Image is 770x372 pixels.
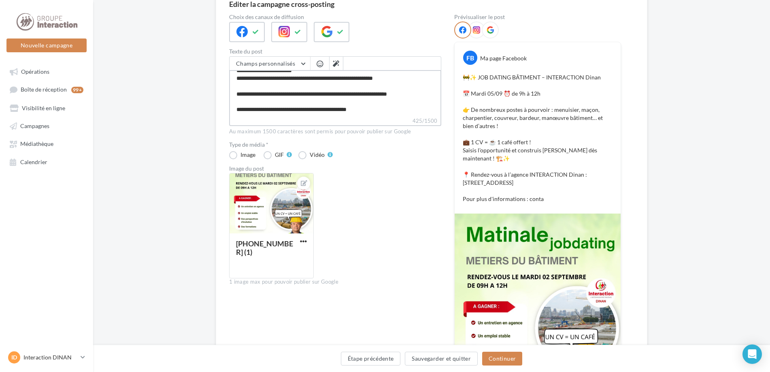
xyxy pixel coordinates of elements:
[463,73,613,203] p: 🚧✨ JOB DATING BÂTIMENT – INTERACTION Dinan 📅 Mardi 05/09 ⏰ de 9h à 12h 👉 De nombreux postes à pou...
[20,141,53,148] span: Médiathèque
[5,64,88,79] a: Opérations
[229,166,441,171] div: Image du post
[5,154,88,169] a: Calendrier
[229,128,441,135] div: Au maximum 1500 caractères sont permis pour pouvoir publier sur Google
[21,68,49,75] span: Opérations
[22,105,65,111] span: Visibilité en ligne
[20,122,49,129] span: Campagnes
[21,86,67,93] span: Boîte de réception
[275,152,284,158] div: GIF
[5,100,88,115] a: Visibilité en ligne
[20,158,47,165] span: Calendrier
[6,38,87,52] button: Nouvelle campagne
[310,152,325,158] div: Vidéo
[463,51,477,65] div: FB
[341,352,401,366] button: Étape précédente
[6,350,87,365] a: ID Interaction DINAN
[5,82,88,97] a: Boîte de réception99+
[236,60,295,67] span: Champs personnalisés
[229,117,441,126] label: 425/1500
[5,136,88,151] a: Médiathèque
[230,57,310,71] button: Champs personnalisés
[229,0,334,8] div: Editer la campagne cross-posting
[11,353,17,361] span: ID
[236,239,293,257] div: [PHONE_NUMBER] (1)
[229,142,441,148] label: Type de média *
[480,54,527,62] div: Ma page Facebook
[240,152,255,158] div: Image
[229,49,441,54] label: Texte du post
[454,14,621,20] div: Prévisualiser le post
[482,352,522,366] button: Continuer
[405,352,478,366] button: Sauvegarder et quitter
[229,278,441,286] div: 1 image max pour pouvoir publier sur Google
[5,118,88,133] a: Campagnes
[23,353,77,361] p: Interaction DINAN
[71,87,83,93] div: 99+
[229,14,441,20] label: Choix des canaux de diffusion
[742,344,762,364] div: Open Intercom Messenger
